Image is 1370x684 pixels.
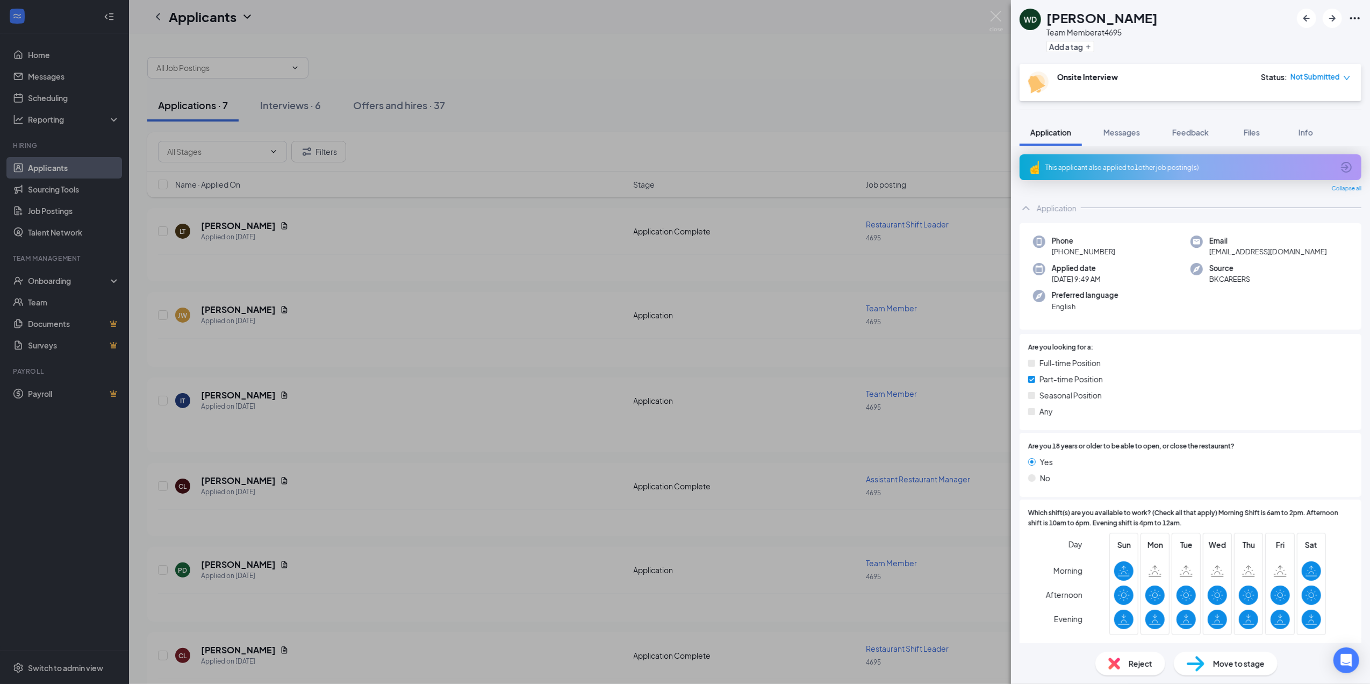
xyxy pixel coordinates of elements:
span: No [1040,472,1050,484]
span: Email [1209,236,1327,246]
span: Seasonal Position [1039,389,1102,401]
span: Reject [1129,658,1152,669]
span: Mon [1145,539,1165,551]
span: Application [1030,127,1071,137]
span: Wed [1208,539,1227,551]
span: [DATE] 9:49 AM [1052,274,1101,284]
span: [EMAIL_ADDRESS][DOMAIN_NAME] [1209,246,1327,257]
span: English [1052,301,1118,312]
span: BKCAREERS [1209,274,1250,284]
span: Morning [1053,561,1082,580]
svg: Ellipses [1349,12,1361,25]
span: Any [1039,405,1053,417]
span: Which shift(s) are you available to work? (Check all that apply) Morning Shift is 6am to 2pm. Aft... [1028,508,1353,529]
span: Fri [1271,539,1290,551]
div: This applicant also applied to 1 other job posting(s) [1045,163,1333,172]
span: Files [1244,127,1260,137]
svg: Plus [1085,44,1092,50]
div: Application [1037,203,1077,213]
span: Sun [1114,539,1134,551]
button: PlusAdd a tag [1046,41,1094,52]
span: Not Submitted [1290,72,1340,82]
span: Thu [1239,539,1258,551]
span: Feedback [1172,127,1209,137]
span: Full-time Position [1039,357,1101,369]
div: Team Member at 4695 [1046,27,1158,38]
div: WD [1024,14,1037,25]
span: Info [1299,127,1313,137]
span: Source [1209,263,1250,274]
span: Day [1068,538,1082,550]
span: Messages [1103,127,1140,137]
svg: ArrowRight [1326,12,1339,25]
b: Onsite Interview [1057,72,1118,82]
span: [PHONE_NUMBER] [1052,246,1115,257]
svg: ArrowCircle [1340,161,1353,174]
div: Status : [1261,72,1287,82]
button: ArrowLeftNew [1297,9,1316,28]
span: down [1343,74,1351,82]
span: Applied date [1052,263,1101,274]
svg: ChevronUp [1020,202,1032,215]
span: Collapse all [1332,184,1361,193]
span: Yes [1040,456,1053,468]
span: Move to stage [1213,658,1265,669]
span: Afternoon [1046,585,1082,604]
svg: ArrowLeftNew [1300,12,1313,25]
button: ArrowRight [1323,9,1342,28]
h1: [PERSON_NAME] [1046,9,1158,27]
div: Open Intercom Messenger [1333,647,1359,673]
span: Preferred language [1052,290,1118,301]
span: Sat [1302,539,1321,551]
span: Evening [1054,609,1082,629]
span: Tue [1177,539,1196,551]
span: Part-time Position [1039,373,1103,385]
span: Are you looking for a: [1028,343,1093,353]
span: Phone [1052,236,1115,246]
span: Are you 18 years or older to be able to open, or close the restaurant? [1028,441,1235,452]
